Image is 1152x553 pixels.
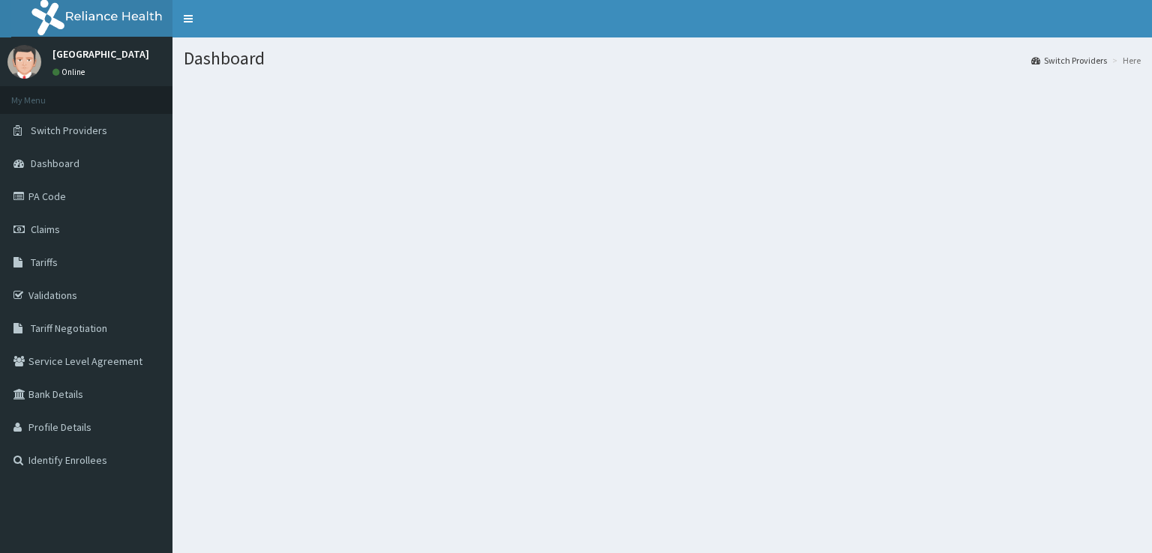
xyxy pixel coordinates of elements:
[184,49,1141,68] h1: Dashboard
[31,124,107,137] span: Switch Providers
[31,256,58,269] span: Tariffs
[31,321,107,335] span: Tariff Negotiation
[1031,54,1107,67] a: Switch Providers
[52,67,88,77] a: Online
[7,45,41,79] img: User Image
[52,49,149,59] p: [GEOGRAPHIC_DATA]
[31,223,60,236] span: Claims
[1108,54,1141,67] li: Here
[31,157,79,170] span: Dashboard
